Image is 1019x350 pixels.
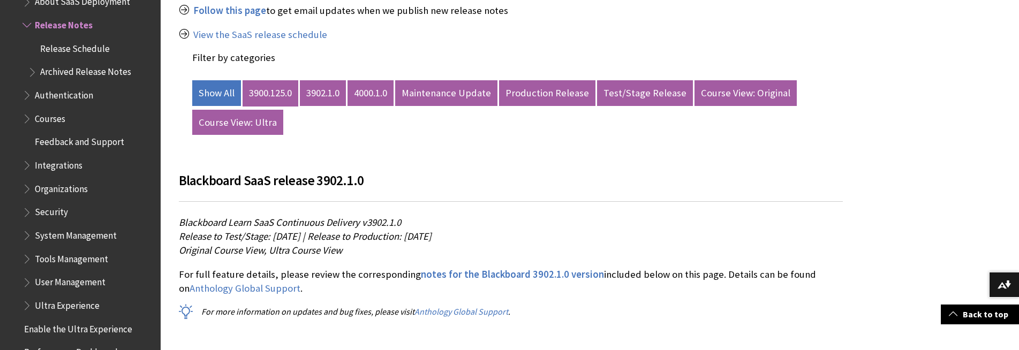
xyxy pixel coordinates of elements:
[192,80,241,106] a: Show All
[193,4,266,17] a: Follow this page
[35,16,93,31] span: Release Notes
[395,80,497,106] a: Maintenance Update
[243,80,298,106] a: 3900.125.0
[40,63,131,78] span: Archived Release Notes
[179,306,843,317] p: For more information on updates and bug fixes, please visit .
[179,172,364,189] span: Blackboard SaaS release 3902.1.0
[35,273,105,288] span: User Management
[24,320,132,334] span: Enable the Ultra Experience
[597,80,693,106] a: Test/Stage Release
[348,80,394,106] a: 4000.1.0
[179,244,342,256] span: Original Course View, Ultra Course View
[300,80,346,106] a: 3902.1.0
[414,306,508,317] a: Anthology Global Support
[40,40,110,54] span: Release Schedule
[35,226,117,241] span: System Management
[179,230,432,242] span: Release to Test/Stage: [DATE] | Release to Production: [DATE]
[192,51,275,64] label: Filter by categories
[179,4,843,18] p: to get email updates when we publish new release notes
[35,296,100,311] span: Ultra Experience
[35,110,65,124] span: Courses
[421,268,604,281] a: notes for the Blackboard 3902.1.0 version
[695,80,797,106] a: Course View: Original
[35,86,93,101] span: Authentication
[190,282,300,295] a: Anthology Global Support
[179,268,843,295] p: For full feature details, please review the corresponding included below on this page. Details ca...
[192,110,283,135] a: Course View: Ultra
[35,250,108,264] span: Tools Management
[179,216,401,229] span: Blackboard Learn SaaS Continuous Delivery v3902.1.0
[35,203,68,218] span: Security
[499,80,595,106] a: Production Release
[35,180,88,194] span: Organizations
[35,156,82,171] span: Integrations
[941,305,1019,324] a: Back to top
[35,133,124,148] span: Feedback and Support
[193,28,327,41] a: View the SaaS release schedule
